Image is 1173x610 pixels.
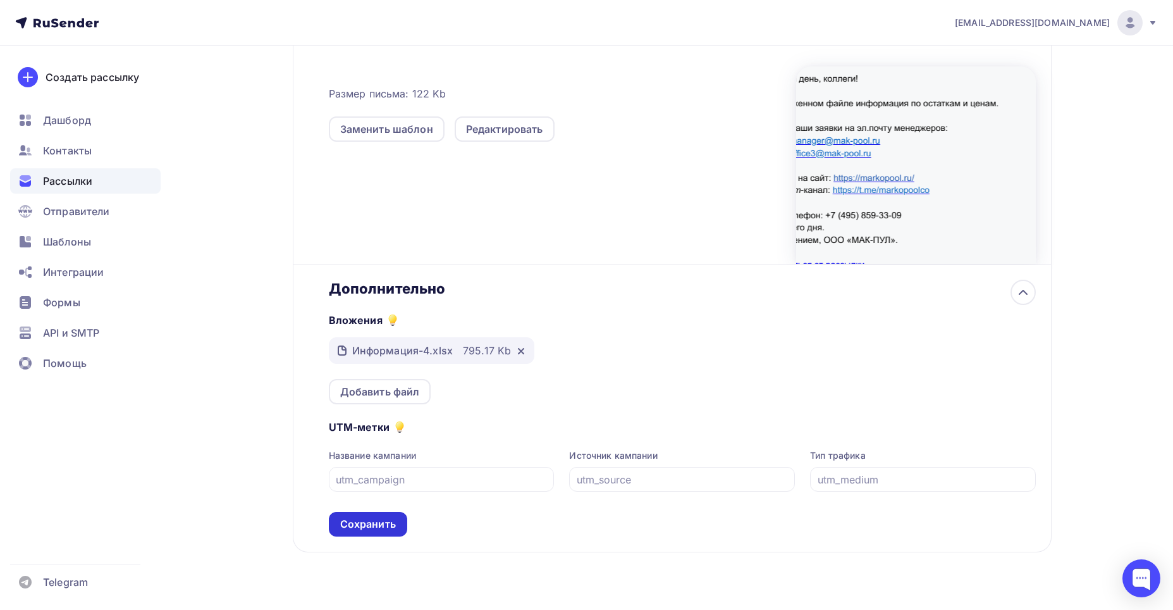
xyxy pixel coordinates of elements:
[352,343,453,358] div: Информация-4.xlsx
[43,325,99,340] span: API и SMTP
[329,86,446,101] span: Размер письма: 122 Kb
[955,16,1110,29] span: [EMAIL_ADDRESS][DOMAIN_NAME]
[10,290,161,315] a: Формы
[577,472,788,487] input: utm_source
[43,113,91,128] span: Дашборд
[43,356,87,371] span: Помощь
[818,472,1029,487] input: utm_medium
[463,343,511,358] div: 795.17 Kb
[10,138,161,163] a: Контакты
[43,295,80,310] span: Формы
[10,168,161,194] a: Рассылки
[810,449,1036,462] div: Тип трафика
[329,420,390,435] h5: UTM-метки
[336,472,547,487] input: utm_campaign
[43,173,92,189] span: Рассылки
[955,10,1158,35] a: [EMAIL_ADDRESS][DOMAIN_NAME]
[43,234,91,249] span: Шаблоны
[43,204,110,219] span: Отправители
[10,199,161,224] a: Отправители
[10,229,161,254] a: Шаблоны
[43,575,88,590] span: Telegram
[46,70,139,85] div: Создать рассылку
[43,265,104,280] span: Интеграции
[466,121,543,137] div: Редактировать
[340,517,396,532] div: Сохранить
[43,143,92,158] span: Контакты
[329,280,1036,297] div: Дополнительно
[329,449,555,462] div: Название кампании
[340,384,420,399] div: Добавить файл
[569,449,795,462] div: Источник кампании
[340,121,433,137] div: Заменить шаблон
[329,313,383,328] h5: Вложения
[10,108,161,133] a: Дашборд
